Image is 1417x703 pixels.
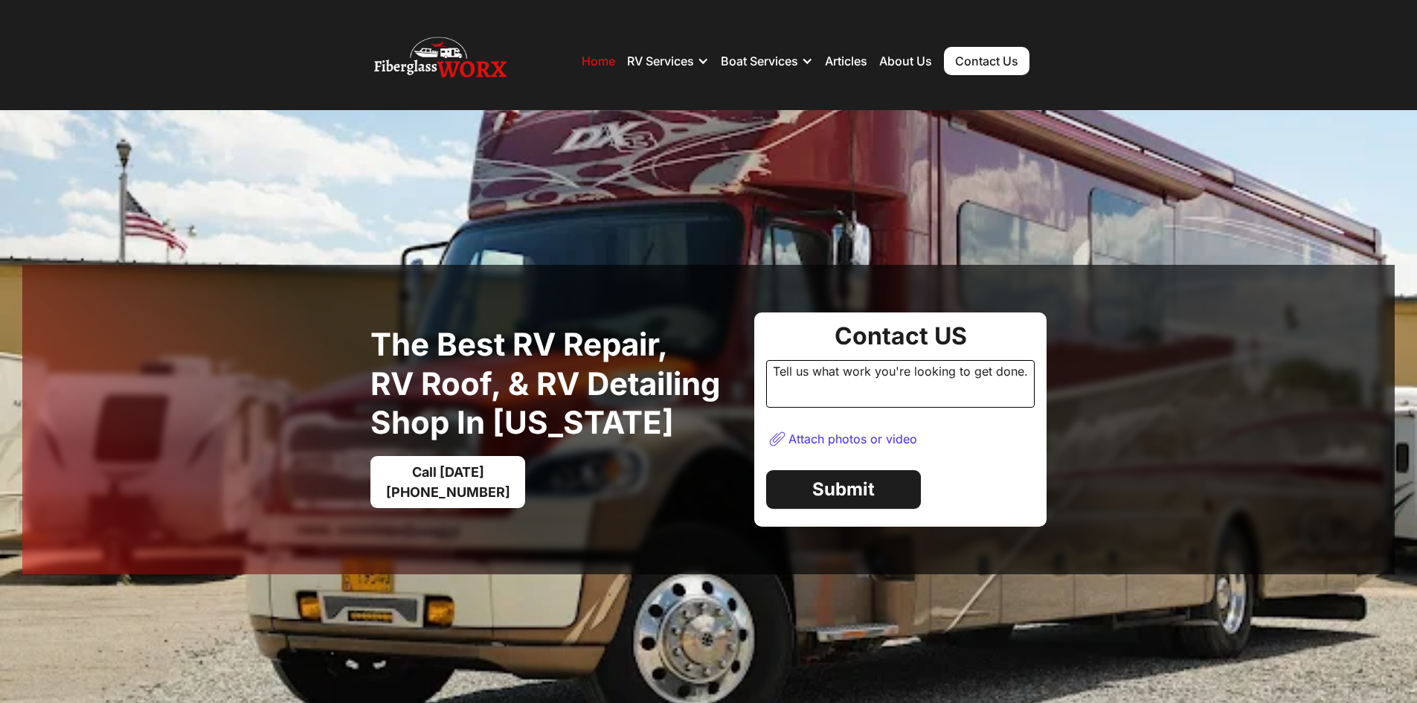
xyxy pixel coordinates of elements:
[374,31,507,91] img: Fiberglass Worx - RV and Boat repair, RV Roof, RV and Boat Detailing Company Logo
[766,470,921,509] a: Submit
[370,325,742,443] h1: The best RV Repair, RV Roof, & RV Detailing Shop in [US_STATE]
[582,54,615,68] a: Home
[627,39,709,83] div: RV Services
[879,54,932,68] a: About Us
[627,54,694,68] div: RV Services
[766,360,1035,408] div: Tell us what work you're looking to get done.
[766,324,1035,348] div: Contact US
[944,47,1029,75] a: Contact Us
[721,54,798,68] div: Boat Services
[370,456,525,508] a: Call [DATE][PHONE_NUMBER]
[825,54,867,68] a: Articles
[721,39,813,83] div: Boat Services
[788,431,917,446] div: Attach photos or video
